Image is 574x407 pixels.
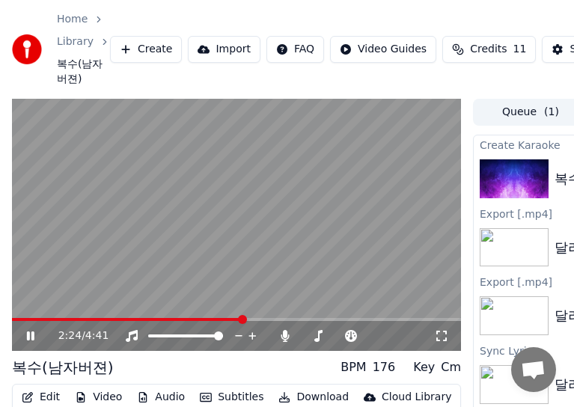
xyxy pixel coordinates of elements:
[511,347,556,392] a: 채팅 열기
[441,358,461,376] div: Cm
[373,358,396,376] div: 176
[413,358,435,376] div: Key
[12,357,114,378] div: 복수(남자버젼)
[57,12,110,87] nav: breadcrumb
[110,36,183,63] button: Create
[470,42,507,57] span: Credits
[188,36,260,63] button: Import
[442,36,536,63] button: Credits11
[58,328,82,343] span: 2:24
[382,390,451,405] div: Cloud Library
[57,57,110,87] span: 복수(남자버젼)
[513,42,527,57] span: 11
[330,36,436,63] button: Video Guides
[57,12,88,27] a: Home
[266,36,324,63] button: FAQ
[58,328,94,343] div: /
[12,34,42,64] img: youka
[85,328,109,343] span: 4:41
[544,105,559,120] span: ( 1 )
[57,34,94,49] a: Library
[341,358,366,376] div: BPM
